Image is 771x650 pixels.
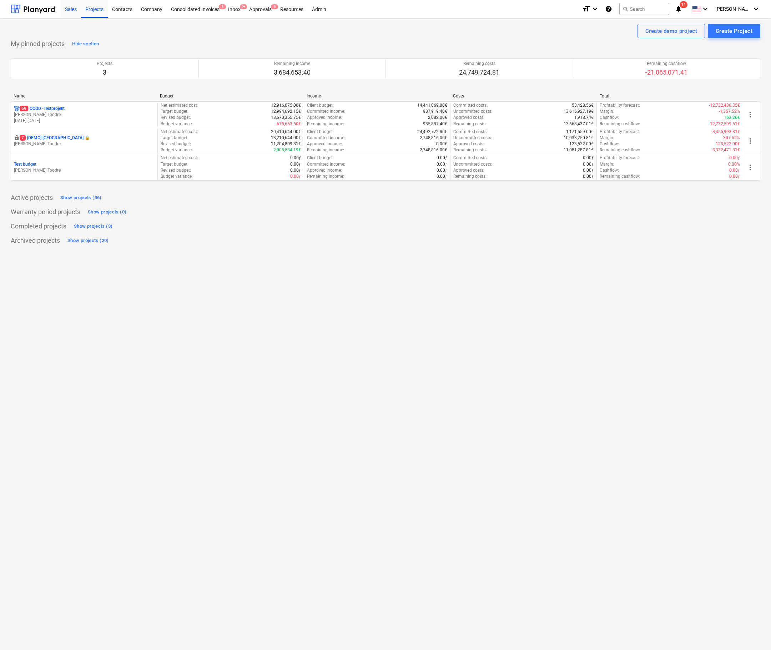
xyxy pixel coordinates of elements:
p: Budget variance : [161,173,193,180]
p: 0.00ƒ [290,167,301,173]
p: Profitability forecast : [600,102,640,109]
p: 1,918.74€ [574,115,594,121]
p: 163.26€ [724,115,740,121]
p: Remaining cashflow : [600,147,640,153]
i: keyboard_arrow_down [591,5,599,13]
span: locked [14,135,20,141]
div: Create Project [716,26,752,36]
p: 13,616,927.19€ [564,109,594,115]
p: 0.00ƒ [290,173,301,180]
div: Total [600,94,740,99]
p: Net estimated cost : [161,155,198,161]
p: Revised budget : [161,141,191,147]
p: 20,410,644.00€ [271,129,301,135]
p: 3,684,653.40 [274,68,311,77]
div: 7[DEMO] [GEOGRAPHIC_DATA] 🔒[PERSON_NAME] Toodre [14,135,155,147]
div: Budget [160,94,301,99]
div: This project is confidential [14,135,20,141]
i: format_size [582,5,591,13]
p: Remaining income [274,61,311,67]
p: -123,522.00€ [715,141,740,147]
span: more_vert [746,163,755,172]
p: 0.00% [728,161,740,167]
p: [DATE] - [DATE] [14,118,155,124]
iframe: Chat Widget [735,616,771,650]
p: 0.00ƒ [583,161,594,167]
p: 123,522.00€ [569,141,594,147]
p: Cashflow : [600,115,619,121]
p: 0.00ƒ [583,155,594,161]
p: Remaining income : [307,121,344,127]
p: 12,994,692.15€ [271,109,301,115]
i: Knowledge base [605,5,612,13]
p: -8,455,993.81€ [711,129,740,135]
p: 2,748,816.00€ [420,147,447,153]
p: Approved costs : [453,141,484,147]
div: Create demo project [645,26,697,36]
i: keyboard_arrow_down [701,5,710,13]
p: Approved income : [307,167,342,173]
p: Warranty period projects [11,208,80,216]
div: Name [14,94,154,99]
div: Income [307,94,447,99]
p: Committed income : [307,109,345,115]
p: Committed costs : [453,102,488,109]
p: -1,357.52% [719,109,740,115]
p: Projects [97,61,112,67]
p: Uncommitted costs : [453,161,492,167]
p: 0.00ƒ [729,173,740,180]
span: 3 [219,4,226,9]
button: Show projects (36) [59,192,104,203]
p: Approved costs : [453,167,484,173]
div: 69QOOD -Testprojekt[PERSON_NAME] Toodre[DATE]-[DATE] [14,106,155,124]
p: Margin : [600,135,614,141]
p: 0.00ƒ [437,161,447,167]
span: 9+ [240,4,247,9]
p: Remaining costs : [453,147,487,153]
p: 0.00ƒ [290,161,301,167]
p: 2,082.00€ [428,115,447,121]
p: 10,033,250.81€ [564,135,594,141]
p: 0.00ƒ [437,173,447,180]
p: Revised budget : [161,115,191,121]
p: Client budget : [307,129,334,135]
p: Client budget : [307,102,334,109]
p: Target budget : [161,109,188,115]
button: Search [619,3,669,15]
p: -675,663.60€ [276,121,301,127]
p: My pinned projects [11,40,65,48]
i: keyboard_arrow_down [752,5,760,13]
button: Create demo project [638,24,705,38]
p: [DEMO] [GEOGRAPHIC_DATA] 🔒 [20,135,90,141]
p: -12,732,436.35€ [709,102,740,109]
p: QOOD - Testprojekt [20,106,65,112]
button: Create Project [708,24,760,38]
div: Show projects (36) [60,194,102,202]
p: Remaining income : [307,147,344,153]
p: 0.00ƒ [290,155,301,161]
p: Remaining cashflow : [600,121,640,127]
p: Remaining costs : [453,173,487,180]
p: [PERSON_NAME] Toodre [14,112,155,118]
p: 0.00ƒ [729,167,740,173]
p: -8,332,471.81€ [711,147,740,153]
p: 0.00ƒ [437,155,447,161]
p: Remaining income : [307,173,344,180]
p: 11,204,809.81€ [271,141,301,147]
div: Show projects (0) [88,208,126,216]
span: more_vert [746,137,755,145]
span: 6 [271,4,278,9]
p: 3 [97,68,112,77]
p: 937,919.40€ [423,109,447,115]
div: Costs [453,94,594,99]
p: 13,210,644.00€ [271,135,301,141]
span: search [623,6,628,12]
p: Approved income : [307,115,342,121]
i: notifications [675,5,682,13]
p: Target budget : [161,135,188,141]
p: Profitability forecast : [600,129,640,135]
p: -21,065,071.41 [645,68,687,77]
p: 0.00€ [436,141,447,147]
p: Completed projects [11,222,66,231]
span: 69 [20,106,28,111]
